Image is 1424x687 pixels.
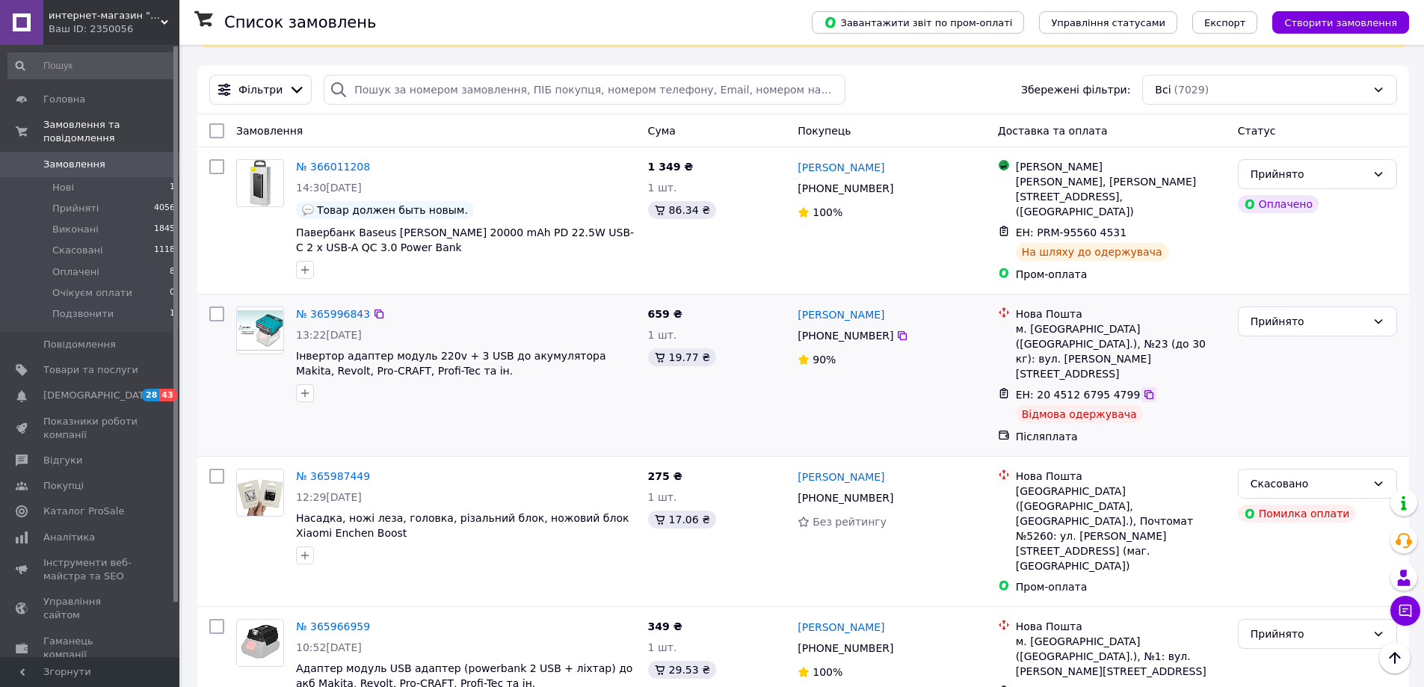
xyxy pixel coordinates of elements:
span: 1 шт. [648,641,677,653]
span: Каталог ProSale [43,505,124,518]
input: Пошук за номером замовлення, ПІБ покупця, номером телефону, Email, номером накладної [324,75,845,105]
span: Замовлення [43,158,105,171]
span: Показники роботи компанії [43,415,138,442]
a: [PERSON_NAME] [798,469,884,484]
span: Подзвонити [52,307,114,321]
div: [PERSON_NAME], [PERSON_NAME][STREET_ADDRESS], ([GEOGRAPHIC_DATA]) [1016,174,1226,219]
div: [PHONE_NUMBER] [795,487,896,508]
span: 0 [170,286,175,300]
span: Інструменти веб-майстра та SEO [43,556,138,583]
span: 100% [813,206,842,218]
a: Насадка, ножі леза, головка, різальний блок, ножовий блок Xiaomi Enchen Boost [296,512,629,539]
a: Павербанк Baseus [PERSON_NAME] 20000 mAh PD 22.5W USB-C 2 x USB-A QC 3.0 Power Bank [296,227,634,253]
div: Оплачено [1238,195,1319,213]
a: Фото товару [236,619,284,667]
span: Інвертор адаптер модуль 220v + 3 USB до акумулятора Makita, Revolt, Pro-CRAFT, Profi-Tec та ін. [296,350,606,377]
a: № 365966959 [296,620,370,632]
button: Наверх [1379,642,1411,674]
img: Фото товару [237,620,283,666]
span: Прийняті [52,202,99,215]
span: Всі [1155,82,1171,97]
span: 10:52[DATE] [296,641,362,653]
span: 1 шт. [648,182,677,194]
span: Виконані [52,223,99,236]
span: 14:30[DATE] [296,182,362,194]
span: 1 [170,181,175,194]
div: [PERSON_NAME] [1016,159,1226,174]
div: Прийнято [1251,166,1366,182]
span: 1845 [154,223,175,236]
span: интернет-магазин "Техномаркет" [49,9,161,22]
div: Помилка оплати [1238,505,1356,523]
img: Фото товару [237,310,283,351]
span: Статус [1238,125,1276,137]
div: [GEOGRAPHIC_DATA] ([GEOGRAPHIC_DATA], [GEOGRAPHIC_DATA].), Почтомат №5260: ул. [PERSON_NAME][STRE... [1016,484,1226,573]
span: 1118 [154,244,175,257]
a: Фото товару [236,469,284,517]
span: 275 ₴ [648,470,682,482]
span: Завантажити звіт по пром-оплаті [824,16,1012,29]
h1: Список замовлень [224,13,376,31]
span: Гаманець компанії [43,635,138,662]
span: Без рейтингу [813,516,887,528]
span: Оплачені [52,265,99,279]
span: 659 ₴ [648,308,682,320]
span: Замовлення та повідомлення [43,118,179,145]
button: Управління статусами [1039,11,1177,34]
span: Доставка та оплата [998,125,1108,137]
span: 100% [813,666,842,678]
span: 1 шт. [648,329,677,341]
div: Відмова одержувача [1016,405,1143,423]
div: Прийнято [1251,626,1366,642]
span: Нові [52,181,74,194]
span: 12:29[DATE] [296,491,362,503]
div: 19.77 ₴ [648,348,716,366]
div: Нова Пошта [1016,619,1226,634]
div: Нова Пошта [1016,469,1226,484]
img: Фото товару [237,469,283,516]
div: Пром-оплата [1016,267,1226,282]
span: Покупці [43,479,84,493]
span: Управління статусами [1051,17,1165,28]
span: Головна [43,93,85,106]
div: На шляху до одержувача [1016,243,1168,261]
button: Створити замовлення [1272,11,1409,34]
span: [DEMOGRAPHIC_DATA] [43,389,154,402]
div: [PHONE_NUMBER] [795,178,896,199]
span: 8 [170,265,175,279]
button: Чат з покупцем [1390,596,1420,626]
a: Фото товару [236,159,284,207]
a: Створити замовлення [1257,16,1409,28]
img: Фото товару [250,160,271,206]
div: Прийнято [1251,313,1366,330]
input: Пошук [7,52,176,79]
div: Скасовано [1251,475,1366,492]
span: Покупець [798,125,851,137]
span: ЕН: 20 4512 6795 4799 [1016,389,1141,401]
div: Нова Пошта [1016,306,1226,321]
span: Аналітика [43,531,95,544]
span: Збережені фільтри: [1021,82,1130,97]
span: (7029) [1174,84,1209,96]
a: Фото товару [236,306,284,354]
span: 43 [159,389,176,401]
span: 28 [142,389,159,401]
div: 86.34 ₴ [648,201,716,219]
div: [PHONE_NUMBER] [795,638,896,659]
div: Післяплата [1016,429,1226,444]
a: № 366011208 [296,161,370,173]
span: Управління сайтом [43,595,138,622]
div: м. [GEOGRAPHIC_DATA] ([GEOGRAPHIC_DATA].), №23 (до 30 кг): вул. [PERSON_NAME][STREET_ADDRESS] [1016,321,1226,381]
a: № 365996843 [296,308,370,320]
span: 90% [813,354,836,366]
span: 1 349 ₴ [648,161,694,173]
div: Пром-оплата [1016,579,1226,594]
a: № 365987449 [296,470,370,482]
span: Товари та послуги [43,363,138,377]
button: Експорт [1192,11,1258,34]
div: 17.06 ₴ [648,511,716,529]
span: 1 шт. [648,491,677,503]
a: [PERSON_NAME] [798,620,884,635]
span: Експорт [1204,17,1246,28]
